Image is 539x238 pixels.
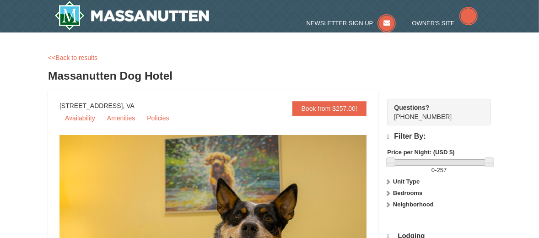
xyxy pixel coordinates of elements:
[48,67,491,85] h3: Massanutten Dog Hotel
[393,201,434,208] strong: Neighborhood
[412,20,455,27] span: Owner's Site
[141,111,174,125] a: Policies
[54,1,209,30] img: Massanutten Resort Logo
[54,1,209,30] a: Massanutten Resort
[431,167,435,173] span: 0
[307,20,396,27] a: Newsletter Sign Up
[102,111,140,125] a: Amenities
[387,149,454,156] strong: Price per Night: (USD $)
[307,20,373,27] span: Newsletter Sign Up
[394,104,429,111] strong: Questions?
[412,20,478,27] a: Owner's Site
[48,54,97,61] a: <<Back to results
[437,167,447,173] span: 257
[393,178,420,185] strong: Unit Type
[387,166,491,175] label: -
[393,189,422,196] strong: Bedrooms
[387,132,491,141] h4: Filter By:
[292,101,367,116] a: Book from $257.00!
[59,111,101,125] a: Availability
[394,103,474,120] span: [PHONE_NUMBER]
